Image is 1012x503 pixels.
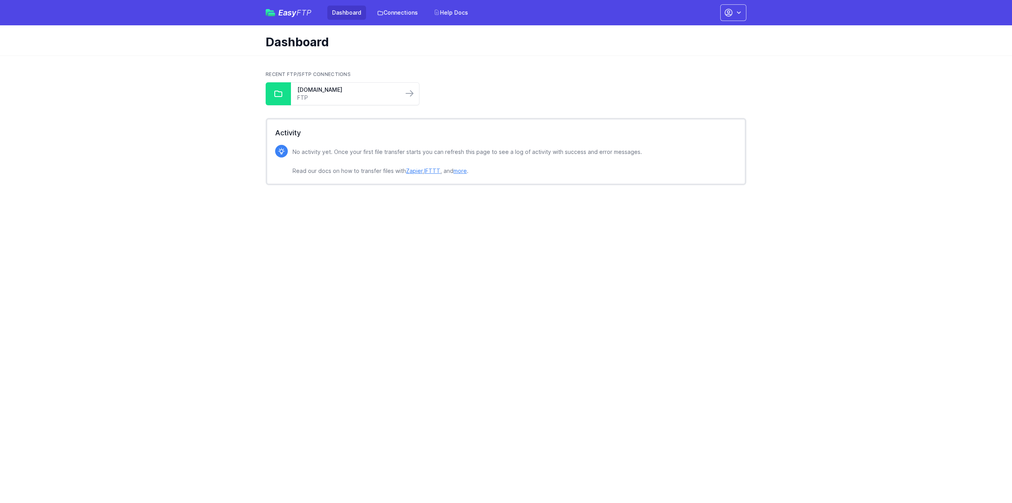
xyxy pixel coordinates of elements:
a: Dashboard [327,6,366,20]
a: more [453,167,467,174]
a: EasyFTP [266,9,312,17]
a: IFTTT [424,167,440,174]
a: [DOMAIN_NAME] [297,86,397,94]
a: Zapier [406,167,423,174]
h1: Dashboard [266,35,740,49]
span: FTP [296,8,312,17]
span: Easy [278,9,312,17]
img: easyftp_logo.png [266,9,275,16]
a: Connections [372,6,423,20]
p: No activity yet. Once your first file transfer starts you can refresh this page to see a log of a... [293,147,642,176]
h2: Activity [275,127,737,139]
a: Help Docs [429,6,473,20]
a: FTP [297,94,397,102]
h2: Recent FTP/SFTP Connections [266,71,746,78]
